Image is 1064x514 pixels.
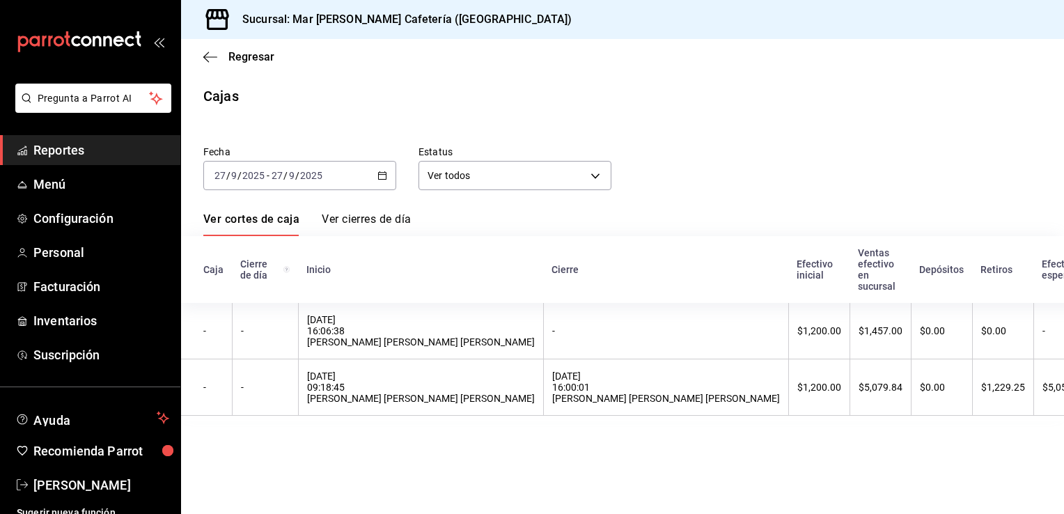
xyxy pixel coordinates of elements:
[418,161,611,190] div: Ver todos
[33,345,169,364] span: Suscripción
[241,325,290,336] div: -
[552,371,780,404] div: [DATE] 16:00:01 [PERSON_NAME] [PERSON_NAME] [PERSON_NAME]
[552,325,780,336] div: -
[858,247,902,292] div: Ventas efectivo en sucursal
[307,314,535,348] div: [DATE] 16:06:38 [PERSON_NAME] [PERSON_NAME] [PERSON_NAME]
[203,264,224,275] div: Caja
[306,264,535,275] div: Inicio
[203,86,239,107] div: Cajas
[10,101,171,116] a: Pregunta a Parrot AI
[33,243,169,262] span: Personal
[230,170,237,181] input: --
[241,382,290,393] div: -
[299,170,323,181] input: ----
[920,325,964,336] div: $0.00
[33,277,169,296] span: Facturación
[228,50,274,63] span: Regresar
[33,209,169,228] span: Configuración
[797,382,841,393] div: $1,200.00
[267,170,269,181] span: -
[15,84,171,113] button: Pregunta a Parrot AI
[153,36,164,47] button: open_drawer_menu
[283,264,290,275] svg: El número de cierre de día es consecutivo y consolida todos los cortes de caja previos en un únic...
[237,170,242,181] span: /
[920,382,964,393] div: $0.00
[214,170,226,181] input: --
[203,212,299,236] a: Ver cortes de caja
[33,141,169,159] span: Reportes
[859,325,902,336] div: $1,457.00
[418,147,611,157] label: Estatus
[981,325,1025,336] div: $0.00
[307,371,535,404] div: [DATE] 09:18:45 [PERSON_NAME] [PERSON_NAME] [PERSON_NAME]
[231,11,572,28] h3: Sucursal: Mar [PERSON_NAME] Cafetería ([GEOGRAPHIC_DATA])
[203,50,274,63] button: Regresar
[38,91,150,106] span: Pregunta a Parrot AI
[797,325,841,336] div: $1,200.00
[33,442,169,460] span: Recomienda Parrot
[271,170,283,181] input: --
[203,325,224,336] div: -
[242,170,265,181] input: ----
[283,170,288,181] span: /
[203,382,224,393] div: -
[551,264,780,275] div: Cierre
[981,382,1025,393] div: $1,229.25
[203,147,396,157] label: Fecha
[203,212,411,236] div: navigation tabs
[322,212,411,236] a: Ver cierres de día
[797,258,841,281] div: Efectivo inicial
[33,476,169,494] span: [PERSON_NAME]
[33,311,169,330] span: Inventarios
[859,382,902,393] div: $5,079.84
[226,170,230,181] span: /
[288,170,295,181] input: --
[33,410,151,426] span: Ayuda
[295,170,299,181] span: /
[240,258,290,281] div: Cierre de día
[980,264,1025,275] div: Retiros
[33,175,169,194] span: Menú
[919,264,964,275] div: Depósitos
